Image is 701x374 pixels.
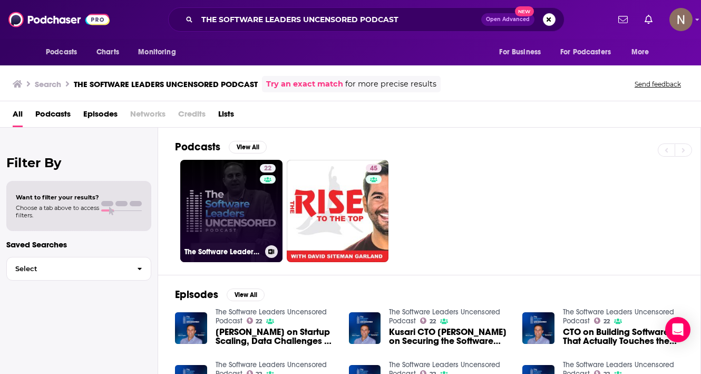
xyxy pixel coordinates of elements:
[16,194,99,201] span: Want to filter your results?
[349,312,381,344] img: Kusari CTO Michael Lieberman on Securing the Software Supply Chain & Fighting AI Slop Squatting
[594,318,610,324] a: 22
[175,288,265,301] a: EpisodesView All
[256,319,262,324] span: 22
[184,247,261,256] h3: The Software Leaders Uncensored Podcast
[260,164,276,172] a: 22
[7,265,129,272] span: Select
[96,45,119,60] span: Charts
[175,312,207,344] img: Jason Tesser on Startup Scaling, Data Challenges & Job Hunt Lessons | Software Leaders Uncensored
[131,42,189,62] button: open menu
[631,45,649,60] span: More
[74,79,258,89] h3: THE SOFTWARE LEADERS UNCENSORED PODCAST
[420,318,436,324] a: 22
[175,140,267,154] a: PodcastsView All
[345,78,436,90] span: for more precise results
[216,328,336,346] a: Jason Tesser on Startup Scaling, Data Challenges & Job Hunt Lessons | Software Leaders Uncensored
[563,328,684,346] a: CTO on Building Software That Actually Touches the Real World | Kumar Srivastava
[178,106,206,127] span: Credits
[264,164,271,174] span: 22
[287,160,389,262] a: 45
[6,257,151,281] button: Select
[16,204,99,219] span: Choose a tab above to access filters.
[614,11,632,28] a: Show notifications dropdown
[6,239,151,250] p: Saved Searches
[229,141,267,154] button: View All
[6,155,151,170] h2: Filter By
[389,328,510,346] a: Kusari CTO Michael Lieberman on Securing the Software Supply Chain & Fighting AI Slop Squatting
[197,11,481,28] input: Search podcasts, credits, & more...
[83,106,118,127] a: Episodes
[389,328,510,346] span: Kusari CTO [PERSON_NAME] on Securing the Software Supply Chain & Fighting AI Slop Squatting
[563,328,684,346] span: CTO on Building Software That Actually Touches the Real World | [PERSON_NAME]
[227,289,265,301] button: View All
[216,328,336,346] span: [PERSON_NAME] on Startup Scaling, Data Challenges & Job [PERSON_NAME] Lessons | Software Leaders ...
[168,7,564,32] div: Search podcasts, credits, & more...
[247,318,262,324] a: 22
[8,9,110,30] img: Podchaser - Follow, Share and Rate Podcasts
[499,45,541,60] span: For Business
[665,317,690,342] div: Open Intercom Messenger
[35,106,71,127] a: Podcasts
[38,42,91,62] button: open menu
[370,164,377,174] span: 45
[175,288,218,301] h2: Episodes
[631,80,684,89] button: Send feedback
[515,6,534,16] span: New
[35,79,61,89] h3: Search
[669,8,693,31] img: User Profile
[180,160,283,262] a: 22The Software Leaders Uncensored Podcast
[481,13,534,26] button: Open AdvancedNew
[560,45,611,60] span: For Podcasters
[216,308,327,325] a: The Software Leaders Uncensored Podcast
[366,164,382,172] a: 45
[218,106,234,127] a: Lists
[90,42,125,62] a: Charts
[669,8,693,31] span: Logged in as nikki59843
[130,106,165,127] span: Networks
[138,45,176,60] span: Monitoring
[46,45,77,60] span: Podcasts
[13,106,23,127] a: All
[553,42,626,62] button: open menu
[175,140,220,154] h2: Podcasts
[486,17,530,22] span: Open Advanced
[430,319,436,324] span: 22
[603,319,610,324] span: 22
[389,308,500,325] a: The Software Leaders Uncensored Podcast
[624,42,663,62] button: open menu
[522,312,554,344] img: CTO on Building Software That Actually Touches the Real World | Kumar Srivastava
[669,8,693,31] button: Show profile menu
[266,78,343,90] a: Try an exact match
[640,11,657,28] a: Show notifications dropdown
[492,42,554,62] button: open menu
[563,308,674,325] a: The Software Leaders Uncensored Podcast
